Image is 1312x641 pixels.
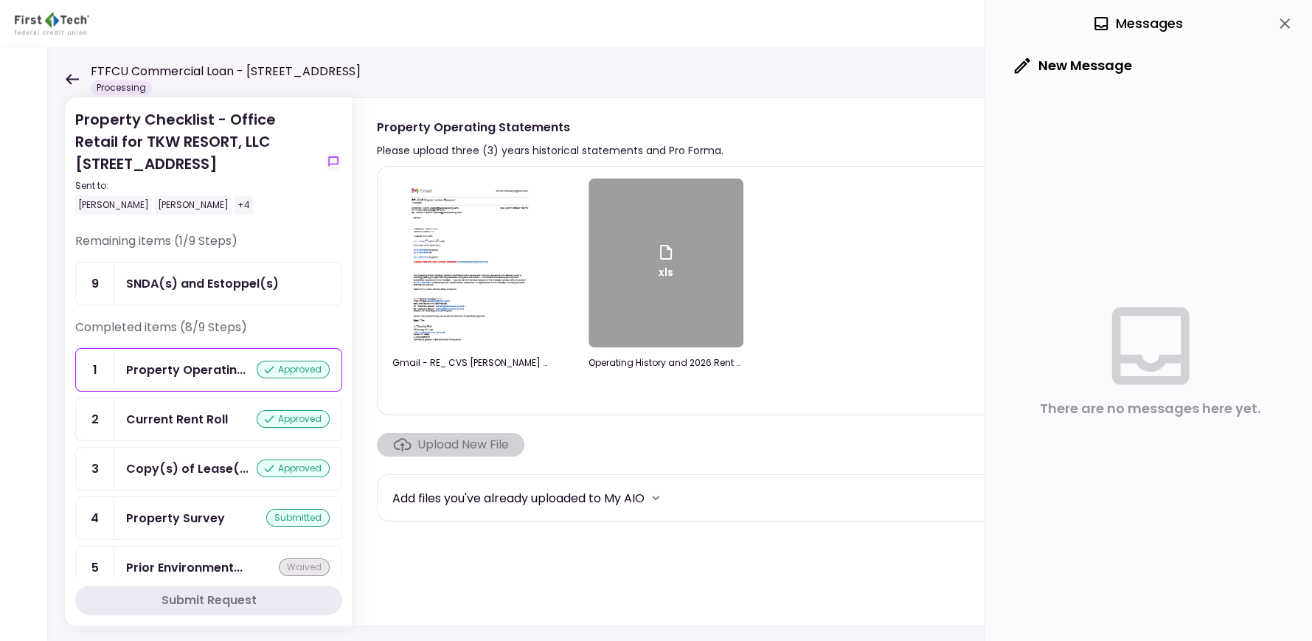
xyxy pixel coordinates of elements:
[266,509,330,527] div: submitted
[392,356,547,370] div: Gmail - RE_ CVS Cayce Lender Request.pdf
[257,460,330,477] div: approved
[75,496,342,540] a: 4Property Surveysubmitted
[353,97,1283,626] div: Property Operating StatementsPlease upload three (3) years historical statements and Pro Forma.ap...
[377,118,723,136] div: Property Operating Statements
[324,153,342,170] button: show-messages
[75,546,342,589] a: 5Prior Environmental Phase I and/or Phase IIwaived
[645,487,667,509] button: more
[1003,46,1144,85] button: New Message
[589,356,743,370] div: Operating History and 2026 Rent Collected Cayce.xlsx
[76,398,114,440] div: 2
[162,592,257,609] div: Submit Request
[75,398,342,441] a: 2Current Rent Rollapproved
[91,63,361,80] h1: FTFCU Commercial Loan - [STREET_ADDRESS]
[75,348,342,392] a: 1Property Operating Statementsapproved
[257,361,330,378] div: approved
[1092,13,1183,35] div: Messages
[126,410,228,429] div: Current Rent Roll
[76,349,114,391] div: 1
[75,319,342,348] div: Completed items (8/9 Steps)
[75,232,342,262] div: Remaining items (1/9 Steps)
[657,243,675,283] div: xls
[155,195,232,215] div: [PERSON_NAME]
[76,263,114,305] div: 9
[1040,398,1260,420] div: There are no messages here yet.
[75,447,342,491] a: 3Copy(s) of Lease(s) and Amendment(s)approved
[91,80,152,95] div: Processing
[76,547,114,589] div: 5
[377,142,723,159] div: Please upload three (3) years historical statements and Pro Forma.
[126,558,243,577] div: Prior Environmental Phase I and/or Phase II
[1272,11,1297,36] button: close
[75,262,342,305] a: 9SNDA(s) and Estoppel(s)
[392,489,645,507] div: Add files you've already uploaded to My AIO
[257,410,330,428] div: approved
[126,361,246,379] div: Property Operating Statements
[279,558,330,576] div: waived
[75,108,319,215] div: Property Checklist - Office Retail for TKW RESORT, LLC [STREET_ADDRESS]
[75,179,319,193] div: Sent to:
[15,13,89,35] img: Partner icon
[76,497,114,539] div: 4
[76,448,114,490] div: 3
[126,274,279,293] div: SNDA(s) and Estoppel(s)
[126,509,225,527] div: Property Survey
[126,460,249,478] div: Copy(s) of Lease(s) and Amendment(s)
[235,195,253,215] div: +4
[377,433,524,457] span: Click here to upload the required document
[75,586,342,615] button: Submit Request
[75,195,152,215] div: [PERSON_NAME]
